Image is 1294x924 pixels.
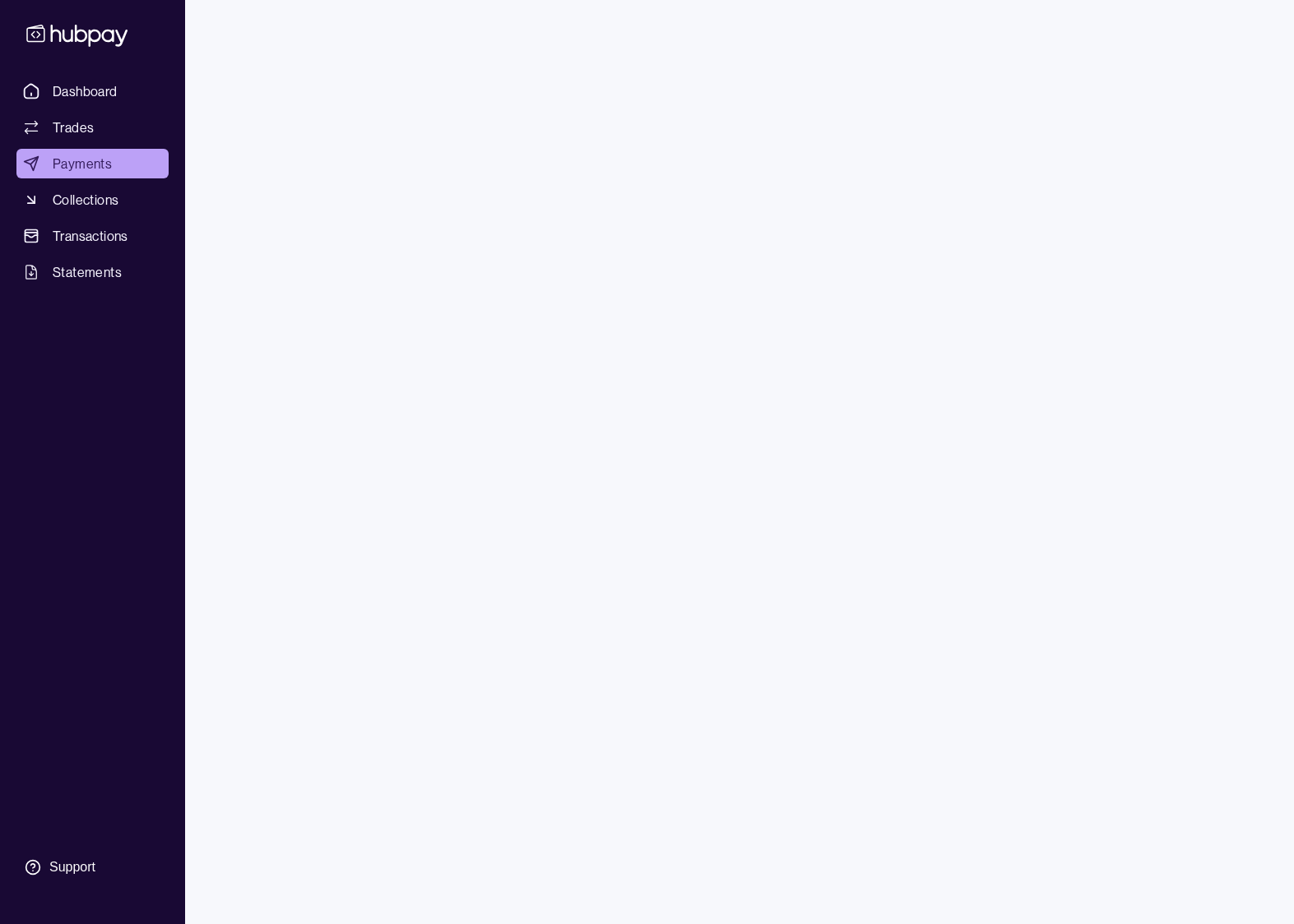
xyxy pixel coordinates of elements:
[49,858,95,876] div: Support
[53,154,112,173] span: Payments
[16,221,169,251] a: Transactions
[16,257,169,287] a: Statements
[53,262,122,282] span: Statements
[16,113,169,142] a: Trades
[16,76,169,106] a: Dashboard
[53,81,118,101] span: Dashboard
[53,118,94,137] span: Trades
[16,149,169,178] a: Payments
[53,190,118,210] span: Collections
[16,185,169,215] a: Collections
[16,850,169,885] a: Support
[53,226,128,246] span: Transactions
